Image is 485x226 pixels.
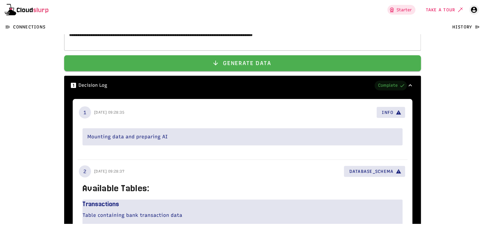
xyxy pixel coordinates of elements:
[223,60,272,67] span: Generate Data
[79,165,91,177] div: 2
[71,82,107,89] span: Decision Log
[82,199,403,209] div: Transactions
[64,76,421,95] button: Decision Log Complete
[396,7,412,13] div: Starter
[1,21,50,32] button: Connections
[13,24,46,30] span: Connections
[4,3,49,17] img: Cloudslurp
[425,7,455,13] span: Take a tour
[87,133,398,140] div: Mounting data and preparing AI
[1,3,52,17] a: Cloudslurp
[79,106,91,118] div: 1
[378,83,398,88] div: Complete
[64,55,421,71] button: Generate Data
[82,212,403,219] div: Table containing bank transaction data
[82,183,149,193] span: Available Tables:
[420,4,467,15] button: Take a tour
[447,21,484,32] button: History
[94,168,124,174] div: [DATE] 09:28:37
[452,24,472,30] span: History
[94,109,124,115] div: [DATE] 09:28:35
